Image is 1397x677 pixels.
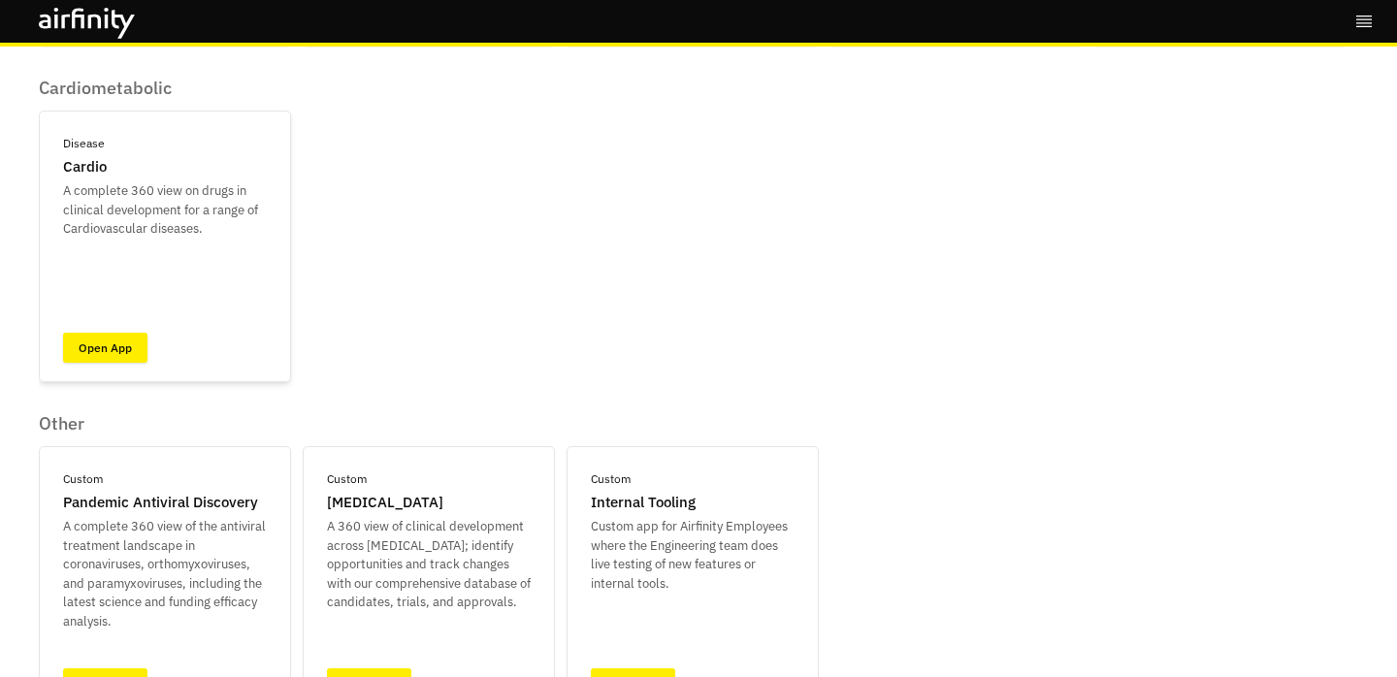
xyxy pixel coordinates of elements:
p: Cardiometabolic [39,78,291,99]
p: A complete 360 view of the antiviral treatment landscape in coronaviruses, orthomyxoviruses, and ... [63,517,267,630]
p: [MEDICAL_DATA] [327,492,443,514]
a: Open App [63,333,147,363]
p: Internal Tooling [591,492,696,514]
p: Custom [63,470,103,488]
p: Custom app for Airfinity Employees where the Engineering team does live testing of new features o... [591,517,795,593]
p: Disease [63,135,105,152]
p: Custom [327,470,367,488]
p: Cardio [63,156,107,178]
p: A 360 view of clinical development across [MEDICAL_DATA]; identify opportunities and track change... [327,517,531,612]
p: A complete 360 view on drugs in clinical development for a range of Cardiovascular diseases. [63,181,267,239]
p: Custom [591,470,631,488]
p: Other [39,413,819,435]
p: Pandemic Antiviral Discovery [63,492,258,514]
